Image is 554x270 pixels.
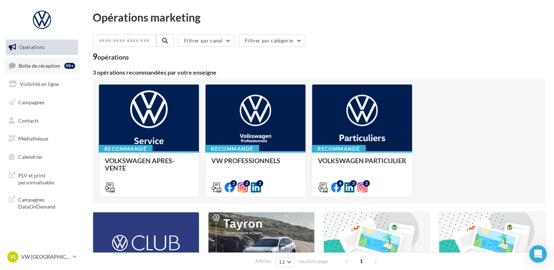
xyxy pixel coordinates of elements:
[105,157,174,172] span: VOLKSWAGEN APRES-VENTE
[337,180,343,187] div: 4
[99,145,153,153] div: Recommandé
[20,81,59,87] span: Visibilité en ligne
[279,259,285,265] span: 12
[97,54,129,60] div: opérations
[19,62,60,68] span: Boîte de réception
[211,157,280,165] span: VW PROFESSIONNELS
[239,34,305,47] button: Filtrer par catégorie
[4,58,80,74] a: Boîte de réception99+
[255,258,272,265] span: Afficher
[4,131,80,146] a: Médiathèque
[18,170,75,186] span: PLV et print personnalisable
[93,53,129,61] div: 9
[298,258,328,265] span: résultats/page
[21,253,70,260] p: VW [GEOGRAPHIC_DATA]
[64,63,75,69] div: 99+
[18,154,43,160] span: Calendrier
[4,40,80,55] a: Opérations
[4,76,80,92] a: Visibilité en ligne
[257,180,263,187] div: 2
[312,145,366,153] div: Recommandé
[318,157,406,165] span: VOLKSWAGEN PARTICULIER
[4,113,80,128] a: Contacts
[230,180,237,187] div: 2
[18,135,48,142] span: Médiathèque
[205,145,259,153] div: Recommandé
[178,34,235,47] button: Filtrer par canal
[10,253,16,260] span: VL
[529,245,547,263] div: Open Intercom Messenger
[276,257,294,267] button: 12
[6,250,78,264] a: VL VW [GEOGRAPHIC_DATA]
[4,192,80,213] a: Campagnes DataOnDemand
[18,117,39,123] span: Contacts
[355,255,367,267] span: 1
[4,168,80,189] a: PLV et print personnalisable
[19,44,45,50] span: Opérations
[243,180,250,187] div: 2
[18,99,45,105] span: Campagnes
[93,70,545,75] div: 3 opérations recommandées par votre enseigne
[363,180,370,187] div: 2
[18,195,75,210] span: Campagnes DataOnDemand
[4,95,80,110] a: Campagnes
[93,12,545,23] div: Opérations marketing
[4,149,80,165] a: Calendrier
[350,180,357,187] div: 3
